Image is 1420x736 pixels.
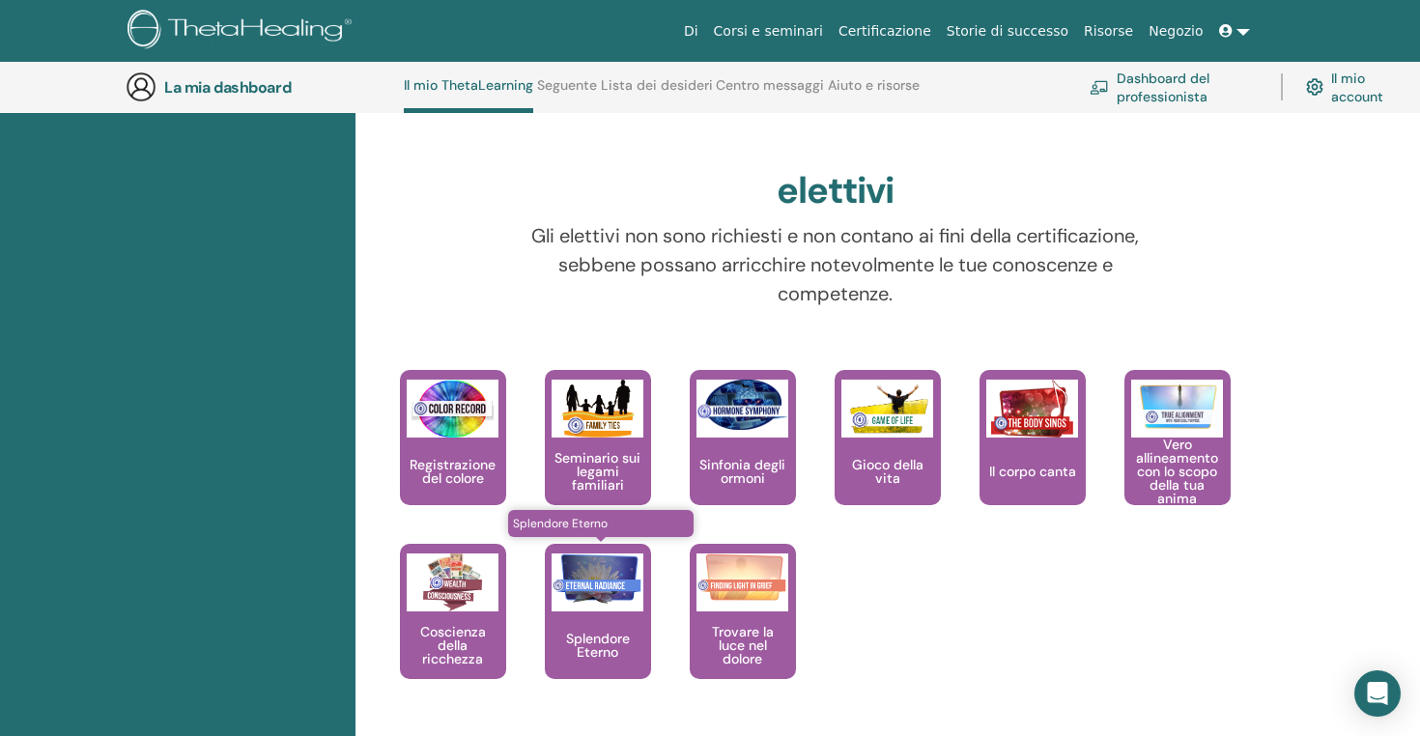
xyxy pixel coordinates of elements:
a: Seminario sui legami familiari Seminario sui legami familiari [545,370,651,544]
a: Seguente [537,77,597,108]
a: Splendore Eterno Splendore Eterno Splendore Eterno [545,544,651,718]
font: Corsi e seminari [714,23,823,39]
font: Dashboard del professionista [1117,70,1209,105]
a: Coscienza della ricchezza Coscienza della ricchezza [400,544,506,718]
font: Storie di successo [947,23,1068,39]
font: Centro messaggi [716,76,824,94]
a: Il corpo canta Il corpo canta [980,370,1086,544]
img: Vero allineamento con lo scopo della tua anima [1131,380,1223,432]
a: Sinfonia degli ormoni Sinfonia degli ormoni [690,370,796,544]
font: Certificazione [838,23,931,39]
a: Negozio [1141,14,1210,49]
a: Gioco della vita Gioco della vita [835,370,941,544]
img: Il corpo canta [986,380,1078,438]
a: Aiuto e risorse [828,77,920,108]
font: Trovare la luce nel dolore [712,623,774,667]
font: Di [684,23,698,39]
a: Il mio account [1306,66,1399,108]
a: Risorse [1076,14,1141,49]
img: Coscienza della ricchezza [407,553,498,611]
font: Lista dei desideri [601,76,713,94]
a: Certificazione [831,14,939,49]
a: Il mio ThetaLearning [404,77,533,113]
font: elettivi [777,166,894,214]
font: Coscienza della ricchezza [420,623,486,667]
font: Aiuto e risorse [828,76,920,94]
img: Splendore Eterno [552,553,643,605]
font: Gioco della vita [852,456,923,487]
font: Registrazione del colore [410,456,496,487]
a: Vero allineamento con lo scopo della tua anima Vero allineamento con lo scopo della tua anima [1124,370,1231,544]
font: Il corpo canta [989,463,1076,480]
img: Seminario sui legami familiari [552,380,643,438]
img: Trovare la luce nel dolore [696,553,788,605]
a: Corsi e seminari [706,14,831,49]
font: La mia dashboard [164,77,291,98]
img: chalkboard-teacher.svg [1090,80,1109,95]
font: Seminario sui legami familiari [554,449,640,494]
a: Storie di successo [939,14,1076,49]
div: Open Intercom Messenger [1354,670,1401,717]
font: Seguente [537,76,597,94]
font: Gli elettivi non sono richiesti e non contano ai fini della certificazione, sebbene possano arric... [531,223,1139,306]
img: Registrazione del colore [407,380,498,438]
a: Centro messaggi [716,77,824,108]
a: Trovare la luce nel dolore Trovare la luce nel dolore [690,544,796,718]
a: Lista dei desideri [601,77,713,108]
font: Vero allineamento con lo scopo della tua anima [1136,436,1218,507]
img: logo.png [128,10,358,53]
font: Sinfonia degli ormoni [699,456,785,487]
img: Gioco della vita [841,380,933,438]
font: Risorse [1084,23,1133,39]
img: Sinfonia degli ormoni [696,380,788,431]
font: Splendore Eterno [566,630,630,661]
img: cog.svg [1306,74,1323,99]
a: Registrazione del colore Registrazione del colore [400,370,506,544]
font: Negozio [1149,23,1203,39]
img: generic-user-icon.jpg [126,71,156,102]
font: Il mio account [1331,70,1383,105]
font: Splendore Eterno [513,516,608,531]
font: Il mio ThetaLearning [404,76,533,94]
a: Dashboard del professionista [1090,66,1258,108]
a: Di [676,14,706,49]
